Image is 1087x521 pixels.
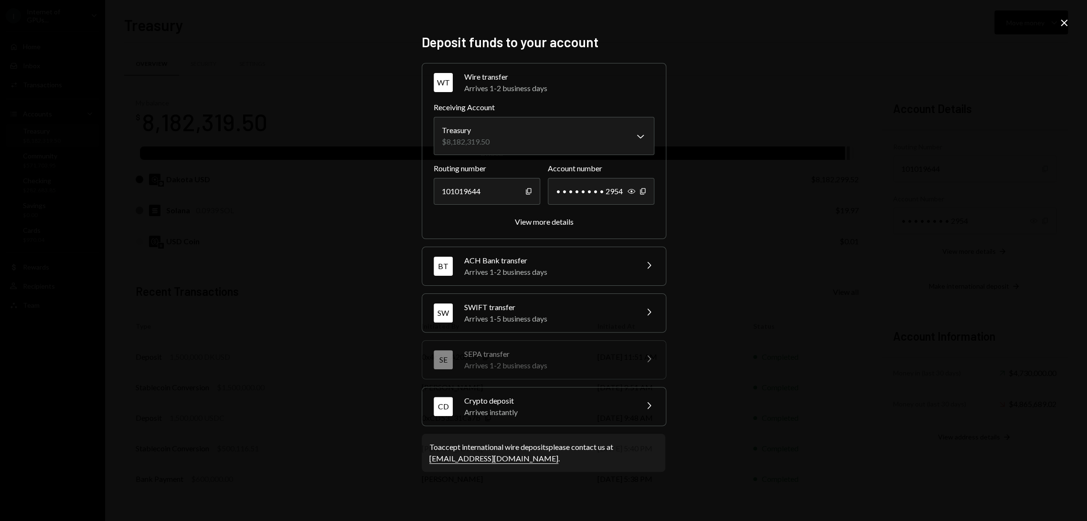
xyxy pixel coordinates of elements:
[422,247,666,285] button: BTACH Bank transferArrives 1-2 business days
[434,102,654,113] label: Receiving Account
[515,217,574,227] button: View more details
[434,102,654,227] div: WTWire transferArrives 1-2 business days
[464,360,631,371] div: Arrives 1-2 business days
[422,294,666,332] button: SWSWIFT transferArrives 1-5 business days
[422,341,666,379] button: SESEPA transferArrives 1-2 business days
[464,406,631,418] div: Arrives instantly
[464,71,654,83] div: Wire transfer
[434,303,453,323] div: SW
[464,395,631,406] div: Crypto deposit
[464,348,631,360] div: SEPA transfer
[434,178,540,205] div: 101019644
[434,73,453,92] div: WT
[464,83,654,94] div: Arrives 1-2 business days
[422,63,666,102] button: WTWire transferArrives 1-2 business days
[422,387,666,426] button: CDCrypto depositArrives instantly
[464,302,631,313] div: SWIFT transfer
[434,117,654,155] button: Receiving Account
[464,255,631,266] div: ACH Bank transfer
[422,33,665,52] h2: Deposit funds to your account
[434,397,453,416] div: CD
[434,350,453,369] div: SE
[434,163,540,174] label: Routing number
[429,441,658,464] div: To accept international wire deposits please contact us at .
[464,313,631,324] div: Arrives 1-5 business days
[429,454,558,464] a: [EMAIL_ADDRESS][DOMAIN_NAME]
[515,217,574,226] div: View more details
[434,257,453,276] div: BT
[464,266,631,278] div: Arrives 1-2 business days
[548,163,654,174] label: Account number
[548,178,654,205] div: • • • • • • • • 2954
